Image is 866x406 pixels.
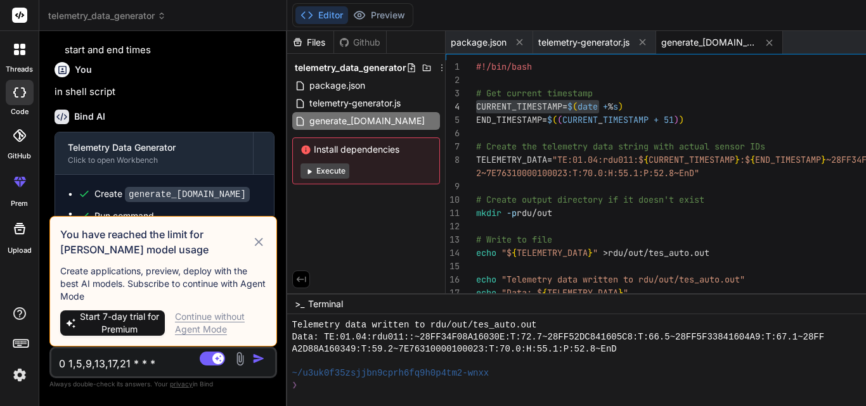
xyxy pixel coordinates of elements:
[821,154,826,165] span: }
[8,245,32,256] label: Upload
[608,101,613,112] span: %
[348,6,410,24] button: Preview
[446,140,460,153] div: 7
[292,379,299,391] span: ❯
[308,298,343,310] span: Terminal
[55,85,275,99] p: in shell script
[295,6,348,24] button: Editor
[446,233,460,246] div: 13
[618,101,623,112] span: )
[446,193,460,206] div: 10
[501,287,542,298] span: "Data: $
[643,154,649,165] span: {
[740,154,750,165] span: :$
[572,101,578,112] span: (
[446,206,460,220] div: 11
[51,348,238,371] textarea: 0 1,5,9,13,17,21 * * *
[547,287,618,298] span: TELEMETRY_DATA
[542,287,547,298] span: {
[517,247,588,258] span: TELEMETRY_DATA
[60,310,165,336] button: Start 7-day trial for Premium
[694,247,709,258] span: out
[628,247,643,258] span: out
[446,260,460,273] div: 15
[532,207,537,219] span: /
[476,274,496,285] span: echo
[567,101,572,112] span: $
[446,127,460,140] div: 6
[308,96,402,111] span: telemetry-generator.js
[623,287,628,298] span: "
[608,247,623,258] span: rdu
[292,331,825,343] span: Data: TE:01.04:rdu011::~28FF34F08A16030E:T:72.7~28FF52DC841605C8:T:66.5~28FF5F33841604A9:T:67.1~28FF
[80,310,160,336] span: Start 7-day trial for Premium
[301,143,432,156] span: Install dependencies
[588,247,593,258] span: }
[295,61,406,74] span: telemetry_data_generator
[308,78,366,93] span: package.json
[301,163,349,179] button: Execute
[578,101,608,112] span: date +
[552,114,557,125] span: (
[446,286,460,300] div: 17
[446,153,460,167] div: 8
[476,194,704,205] span: # Create output directory if it doesn't exist
[552,154,643,165] span: "TE:01.04:rdu011:$
[55,132,253,174] button: Telemetry Data GeneratorClick to open Workbench
[308,113,426,129] span: generate_[DOMAIN_NAME]
[517,207,532,219] span: rdu
[287,36,333,49] div: Files
[501,247,512,258] span: "$
[8,151,31,162] label: GitHub
[125,187,250,202] code: generate_[DOMAIN_NAME]
[65,29,275,57] li: Maintains the proper timestamp format with start and end times
[557,114,562,125] span: (
[446,87,460,100] div: 3
[542,114,547,125] span: =
[476,247,496,258] span: echo
[446,60,460,73] div: 1
[679,114,684,125] span: )
[446,180,460,193] div: 9
[755,154,821,165] span: END_TIMESTAMP
[547,154,552,165] span: =
[292,367,489,379] span: ~/u3uk0f35zsjjbn9cprh6fq9h0p4tm2-wnxx
[689,247,694,258] span: .
[512,247,517,258] span: {
[292,343,617,355] span: A2D88A160349:T:59.2~7E76310000100023:T:70.0:H:55.1:P:52.8~EnD
[547,114,552,125] span: $
[446,113,460,127] div: 5
[613,101,618,112] span: s
[476,207,501,219] span: mkdir
[68,155,240,165] div: Click to open Workbench
[643,247,649,258] span: /
[94,187,250,201] div: Create
[649,154,735,165] span: CURRENT_TIMESTAMP
[175,310,266,336] div: Continue without Agent Mode
[60,227,252,257] h3: You have reached the limit for [PERSON_NAME] model usage
[94,210,261,222] span: Run command
[292,319,537,331] span: Telemetry data written to rdu/out/tes_auto.out
[446,220,460,233] div: 12
[603,114,674,125] span: TIMESTAMP + 51
[476,87,593,99] span: # Get current timestamp
[295,298,304,310] span: >_
[68,141,240,154] div: Telemetry Data Generator
[476,234,552,245] span: # Write to file
[446,273,460,286] div: 16
[451,36,507,49] span: package.json
[446,73,460,87] div: 2
[735,154,740,165] span: }
[593,247,598,258] span: "
[252,352,265,365] img: icon
[476,101,562,112] span: CURRENT_TIMESTAMP
[11,198,28,209] label: prem
[334,36,386,49] div: Github
[537,207,552,219] span: out
[476,114,542,125] span: END_TIMESTAMP
[750,154,755,165] span: {
[170,380,193,388] span: privacy
[446,100,460,113] div: 4
[48,10,166,22] span: telemetry_data_generator
[476,141,730,152] span: # Create the telemetry data string with actual sen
